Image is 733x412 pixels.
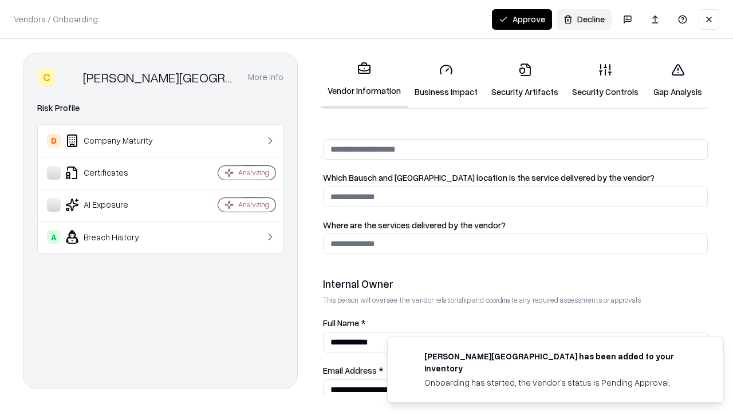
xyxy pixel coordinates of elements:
a: Business Impact [408,54,484,107]
img: Reichman University [60,68,78,86]
button: Approve [492,9,552,30]
div: Risk Profile [37,101,283,115]
a: Security Controls [565,54,645,107]
div: Onboarding has started, the vendor's status is Pending Approval. [424,377,696,389]
a: Vendor Information [321,53,408,108]
div: Analyzing [238,200,269,209]
div: Breach History [47,230,184,244]
div: D [47,134,61,148]
div: [PERSON_NAME][GEOGRAPHIC_DATA] has been added to your inventory [424,350,696,374]
label: Full Name * [323,319,708,327]
button: More info [248,67,283,88]
div: AI Exposure [47,198,184,212]
div: Company Maturity [47,134,184,148]
div: [PERSON_NAME][GEOGRAPHIC_DATA] [83,68,234,86]
div: Certificates [47,166,184,180]
p: Vendors / Onboarding [14,13,98,25]
button: Decline [557,9,612,30]
a: Gap Analysis [645,54,710,107]
div: Internal Owner [323,277,708,291]
div: C [37,68,56,86]
label: Where are the services delivered by the vendor? [323,221,708,229]
div: A [47,230,61,244]
label: Email Address * [323,366,708,375]
div: Analyzing [238,168,269,177]
label: Which Bausch and [GEOGRAPHIC_DATA] location is the service delivered by the vendor? [323,173,708,182]
a: Security Artifacts [484,54,565,107]
p: This person will oversee the vendor relationship and coordinate any required assessments or appro... [323,295,708,305]
img: runi.ac.il [401,350,415,364]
